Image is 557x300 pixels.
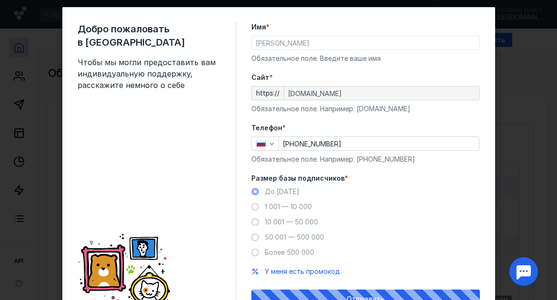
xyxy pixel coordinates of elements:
[251,104,480,114] div: Обязательное поле. Например: [DOMAIN_NAME]
[251,155,480,164] div: Обязательное поле. Например: [PHONE_NUMBER]
[251,123,282,133] span: Телефон
[251,54,480,63] div: Обязательное поле. Введите ваше имя
[251,73,269,82] span: Cайт
[78,22,220,49] span: Добро пожаловать в [GEOGRAPHIC_DATA]
[251,174,345,183] span: Размер базы подписчиков
[265,267,340,276] button: У меня есть промокод
[78,57,220,91] span: Чтобы мы могли предоставить вам индивидуальную поддержку, расскажите немного о себе
[251,22,266,32] span: Имя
